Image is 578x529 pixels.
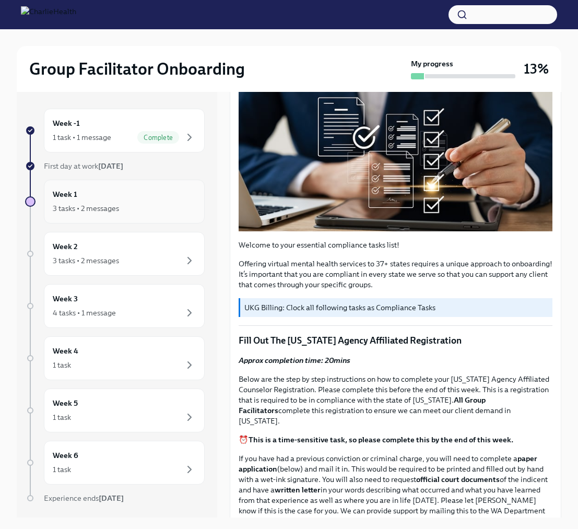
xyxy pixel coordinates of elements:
[524,60,549,78] h3: 13%
[239,258,552,290] p: Offering virtual mental health services to 37+ states requires a unique approach to onboarding! I...
[53,117,80,129] h6: Week -1
[25,284,205,328] a: Week 34 tasks • 1 message
[25,109,205,152] a: Week -11 task • 1 messageComplete
[239,374,552,426] p: Below are the step by step instructions on how to complete your [US_STATE] Agency Affiliated Coun...
[239,454,537,474] strong: paper application
[239,334,552,347] p: Fill Out The [US_STATE] Agency Affiliated Registration
[25,441,205,485] a: Week 61 task
[53,397,78,409] h6: Week 5
[44,493,124,503] span: Experience ends
[416,475,500,484] strong: official court documents
[244,302,548,313] p: UKG Billing: Clock all following tasks as Compliance Tasks
[53,203,119,214] div: 3 tasks • 2 messages
[239,434,552,445] p: ⏰
[98,161,123,171] strong: [DATE]
[53,293,78,304] h6: Week 3
[239,240,552,250] p: Welcome to your essential compliance tasks list!
[53,132,111,143] div: 1 task • 1 message
[99,493,124,503] strong: [DATE]
[137,134,179,142] span: Complete
[53,345,78,357] h6: Week 4
[53,255,119,266] div: 3 tasks • 2 messages
[239,67,552,231] button: Zoom image
[53,450,78,461] h6: Week 6
[239,453,552,526] p: If you have had a previous conviction or criminal charge, you will need to complete a (below) and...
[53,189,77,200] h6: Week 1
[53,241,78,252] h6: Week 2
[239,395,486,415] strong: All Group Facilitators
[21,6,76,23] img: CharlieHealth
[239,356,350,365] strong: Approx completion time: 20mins
[44,161,123,171] span: First day at work
[249,435,513,444] strong: This is a time-sensitive task, so please complete this by the end of this week.
[25,161,205,171] a: First day at work[DATE]
[275,485,321,495] strong: written letter
[25,336,205,380] a: Week 41 task
[53,308,116,318] div: 4 tasks • 1 message
[411,58,453,69] strong: My progress
[25,180,205,224] a: Week 13 tasks • 2 messages
[53,412,71,422] div: 1 task
[25,389,205,432] a: Week 51 task
[53,360,71,370] div: 1 task
[53,464,71,475] div: 1 task
[29,58,245,79] h2: Group Facilitator Onboarding
[25,232,205,276] a: Week 23 tasks • 2 messages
